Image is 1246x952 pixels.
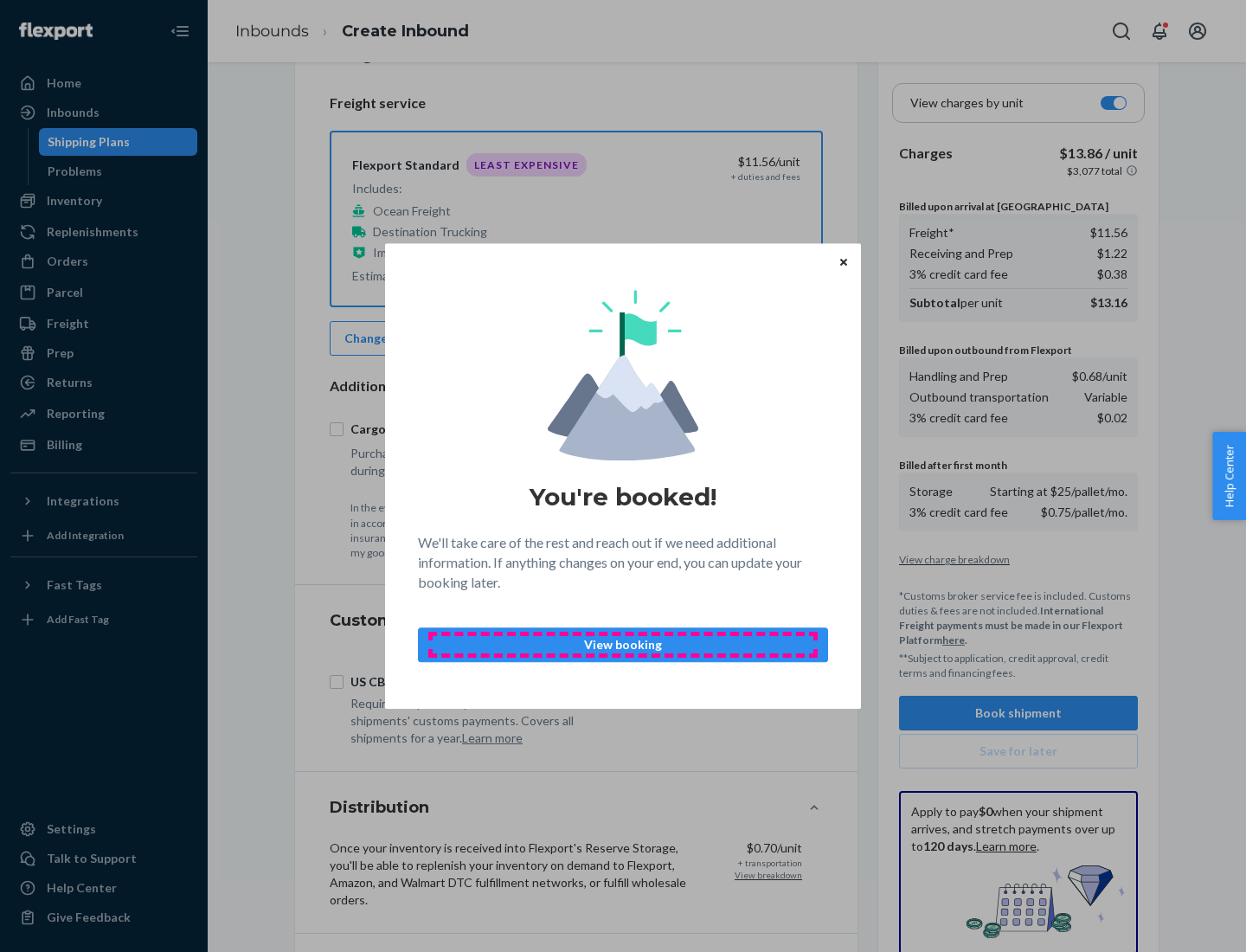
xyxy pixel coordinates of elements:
button: View booking [418,627,828,662]
h1: You're booked! [530,481,716,512]
img: svg+xml,%3Csvg%20viewBox%3D%220%200%20174%20197%22%20fill%3D%22none%22%20xmlns%3D%22http%3A%2F%2F... [548,290,698,460]
button: Close [835,252,852,271]
p: View booking [433,636,813,653]
p: We'll take care of the rest and reach out if we need additional information. If anything changes ... [418,533,828,593]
